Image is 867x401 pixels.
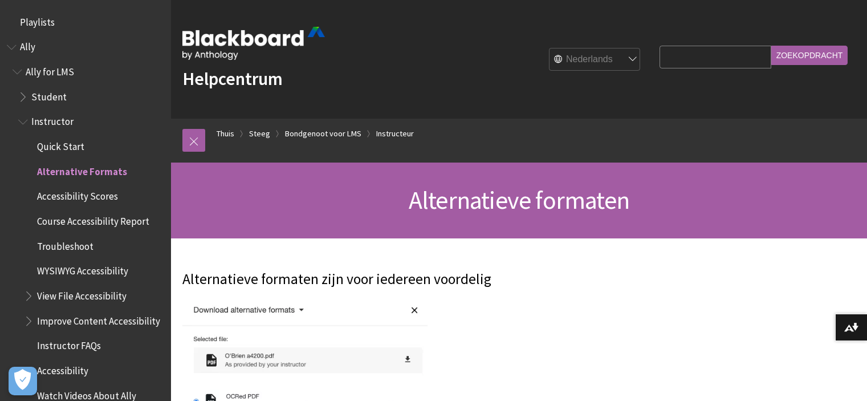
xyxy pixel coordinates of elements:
span: Ally [20,38,35,53]
a: Steeg [249,127,270,141]
span: Troubleshoot [37,237,93,252]
font: Helpcentrum [182,67,283,90]
button: Open Preferences [9,367,37,395]
span: Alternative Formats [37,162,127,177]
span: Course Accessibility Report [37,212,149,227]
font: Instructeur [376,128,414,139]
a: Helpcentrum​ [182,67,283,90]
span: WYSIWYG Accessibility [37,262,128,277]
span: Accessibility [37,361,88,376]
a: Thuis [217,127,234,141]
span: Ally for LMS [26,62,74,78]
font: Thuis [217,128,234,139]
input: Zoekopdracht [771,46,848,65]
a: Instructeur [376,127,414,141]
img: Blackboard van Anthology [182,27,325,60]
span: Playlists [20,13,55,28]
span: Quick Start [37,137,84,152]
a: Bondgenoot voor LMS [285,127,361,141]
font: Alternatieve formaten [409,184,629,216]
span: View File Accessibility [37,286,127,302]
span: Improve Content Accessibility [37,311,160,327]
select: Site Language Selector [549,48,641,71]
font: Bondgenoot voor LMS [285,128,361,139]
nav: Boekoverzicht voor afspeellijsten [7,13,164,32]
font: Alternatieve formaten zijn voor iedereen voordelig [182,270,491,288]
span: Student [31,87,67,103]
span: Accessibility Scores [37,187,118,202]
span: Instructor FAQs [37,337,101,352]
span: Instructor [31,112,74,128]
font: Steeg [249,128,270,139]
